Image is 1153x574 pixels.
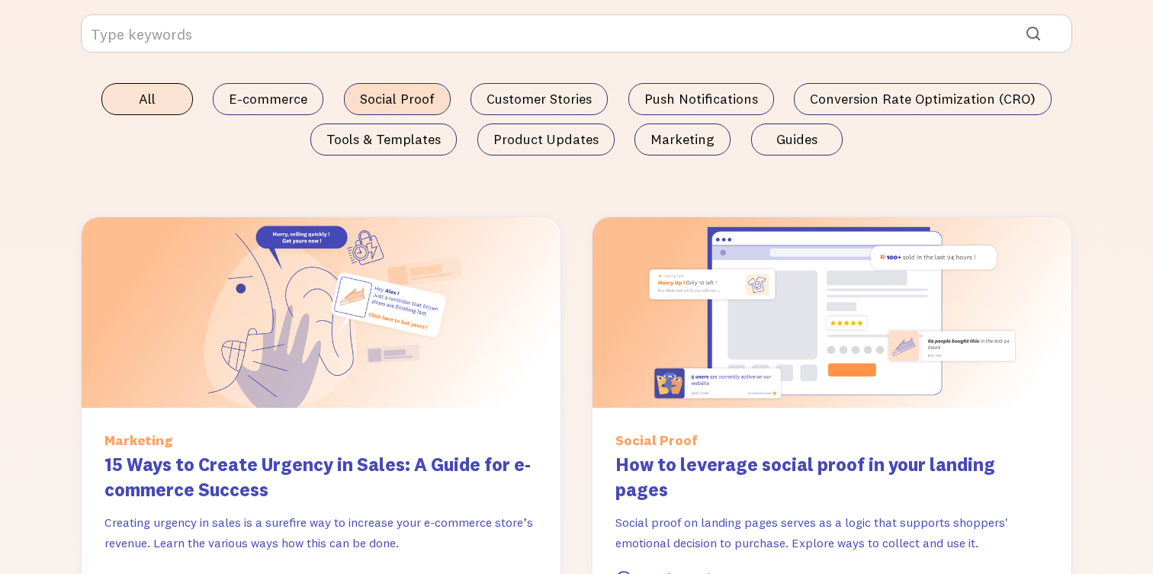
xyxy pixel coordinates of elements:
img: How to leverage social proof in your landing pages [593,217,1071,408]
input: Type keywords [81,14,1072,53]
h3: How to leverage social proof in your landing pages [615,452,1049,503]
span: Social Proof [360,91,435,107]
span: Conversion Rate Optimization (CRO) [810,91,1036,107]
span: Product Updates [493,132,599,147]
span: Guides [776,132,817,147]
img: 15 Ways to Create Urgency in Sales: A Guide for e-commerce Success [82,217,560,408]
div: Social Proof [615,430,698,452]
span: E-commerce [229,91,307,107]
span: Customer Stories [487,91,592,107]
form: Email Form [81,14,1072,205]
h3: 15 Ways to Create Urgency in Sales: A Guide for e-commerce Success [104,452,538,503]
p: Social proof on landing pages serves as a logic that supports shoppers' emotional decision to pur... [615,512,1049,553]
span: Marketing [650,132,715,147]
p: Creating urgency in sales is a surefire way to increase your e-commerce store’s revenue. Learn th... [104,512,538,553]
span: All [139,91,156,107]
span: Push Notifications [644,91,758,107]
span: Tools & Templates [326,132,441,147]
a: 15 Ways to Create Urgency in Sales: A Guide for e-commerce SuccessCreating urgency in sales is a ... [104,452,538,563]
div: Marketing [104,430,172,452]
